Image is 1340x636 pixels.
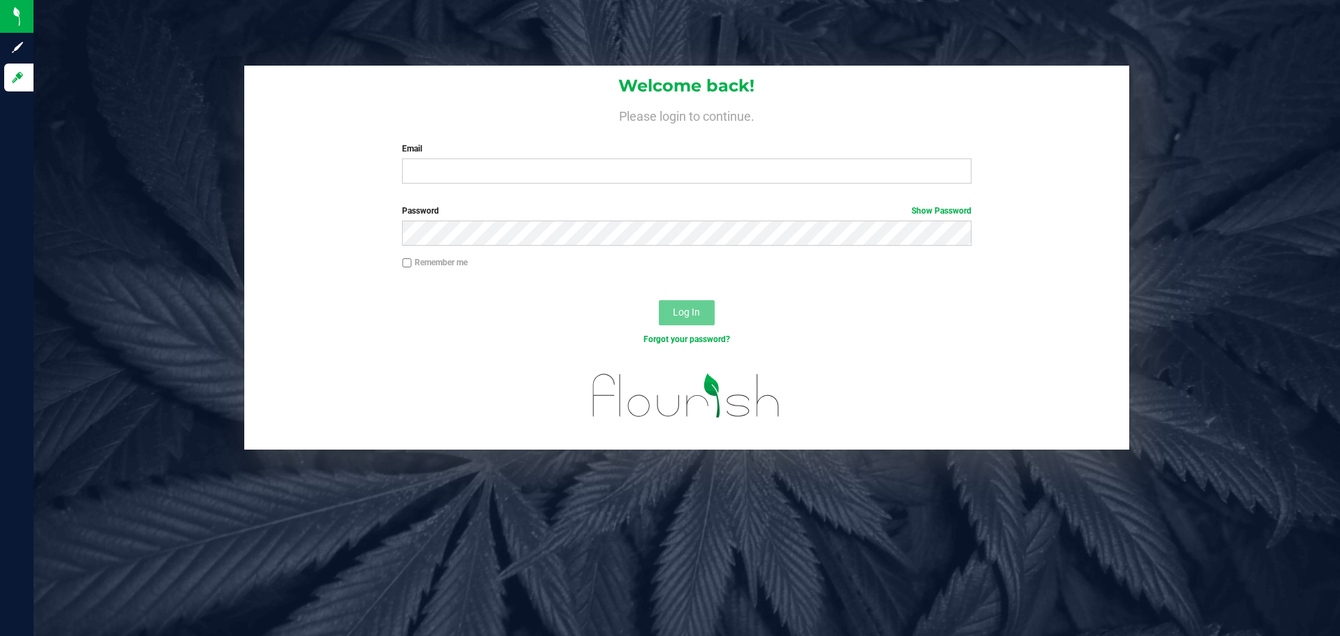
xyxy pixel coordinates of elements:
[10,71,24,84] inline-svg: Log in
[244,77,1129,95] h1: Welcome back!
[402,258,412,268] input: Remember me
[673,306,700,318] span: Log In
[402,206,439,216] span: Password
[911,206,971,216] a: Show Password
[659,300,715,325] button: Log In
[402,142,971,155] label: Email
[576,360,797,431] img: flourish_logo.svg
[244,106,1129,123] h4: Please login to continue.
[10,40,24,54] inline-svg: Sign up
[402,256,468,269] label: Remember me
[643,334,730,344] a: Forgot your password?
